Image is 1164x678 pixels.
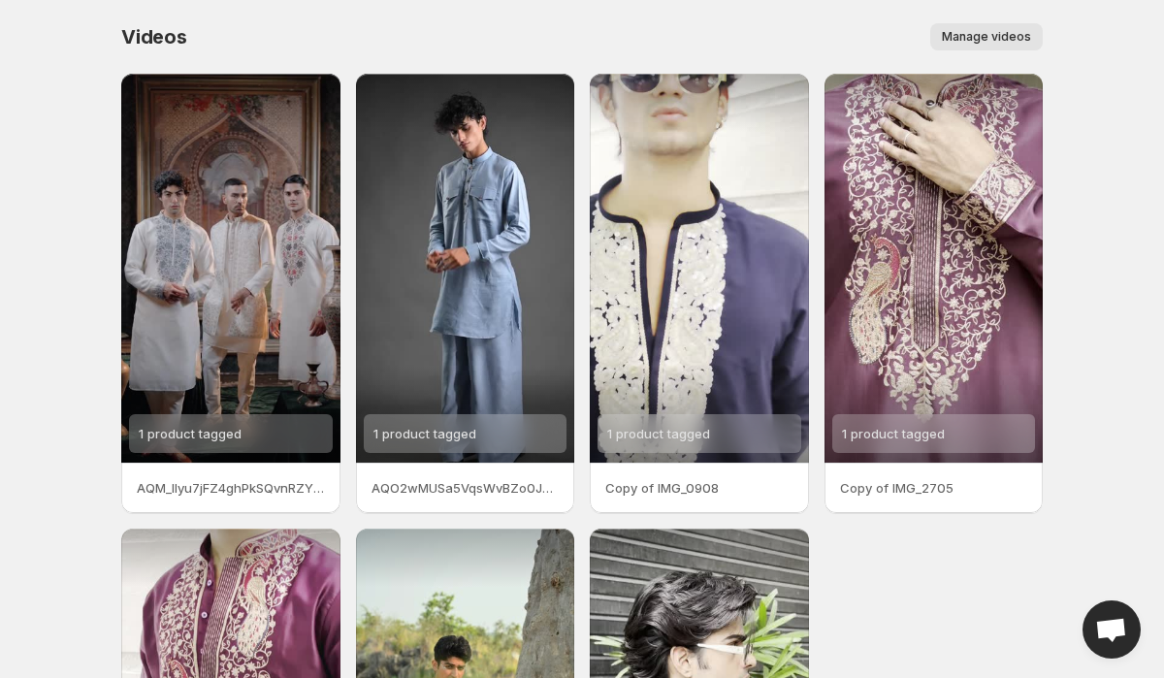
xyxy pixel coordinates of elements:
p: Copy of IMG_2705 [840,478,1028,498]
a: Open chat [1083,600,1141,659]
p: Copy of IMG_0908 [605,478,793,498]
span: 1 product tagged [842,426,945,441]
span: 1 product tagged [373,426,476,441]
span: Videos [121,25,187,48]
button: Manage videos [930,23,1043,50]
span: 1 product tagged [139,426,242,441]
span: Manage videos [942,29,1031,45]
p: AQO2wMUSa5VqsWvBZo0Jo6bWD-KSp5MHqrzTirdSrNGziC33x_i3QMXwi_nhCsV5ZmSMFGjFzJj99u6vUG15X-1NgeMSMY0j4... [372,478,560,498]
p: AQM_Ilyu7jFZ4ghPkSQvnRZYE9aEXbsjcy1ZUPGBJNwNdjXmD74ieexr23tqX9-Db0x4ITTagHGmzpmYGAwMaiKGY3zwrInIp... [137,478,325,498]
span: 1 product tagged [607,426,710,441]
